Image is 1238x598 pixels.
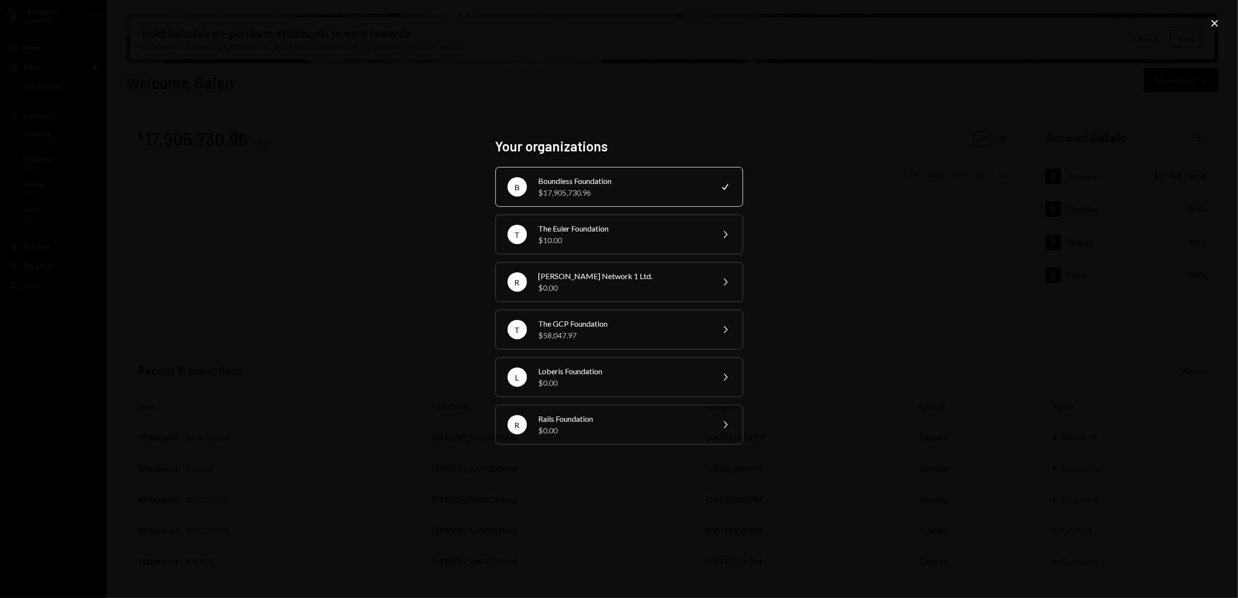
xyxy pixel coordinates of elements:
[495,215,743,254] button: TThe Euler Foundation$10.00
[495,262,743,302] button: R[PERSON_NAME] Network 1 Ltd.$0.00
[539,377,708,389] div: $0.00
[539,175,708,187] div: Boundless Foundation
[508,415,527,434] div: R
[539,223,708,234] div: The Euler Foundation
[539,413,708,425] div: Rails Foundation
[539,425,708,436] div: $0.00
[508,272,527,292] div: R
[495,405,743,445] button: RRails Foundation$0.00
[508,225,527,244] div: T
[508,367,527,387] div: L
[539,282,708,294] div: $0.00
[508,177,527,197] div: B
[539,187,708,199] div: $17,905,730.96
[539,234,708,246] div: $10.00
[495,357,743,397] button: LLoberis Foundation$0.00
[495,137,743,156] h2: Your organizations
[539,330,708,341] div: $58,047.97
[495,310,743,349] button: TThe GCP Foundation$58,047.97
[539,270,708,282] div: [PERSON_NAME] Network 1 Ltd.
[539,318,708,330] div: The GCP Foundation
[508,320,527,339] div: T
[495,167,743,207] button: BBoundless Foundation$17,905,730.96
[539,365,708,377] div: Loberis Foundation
